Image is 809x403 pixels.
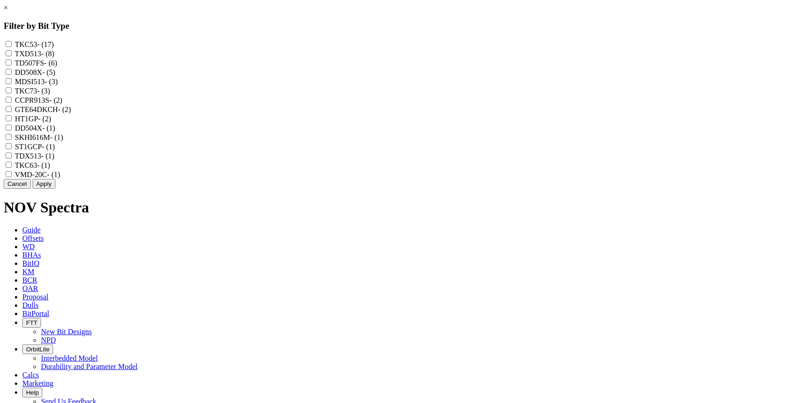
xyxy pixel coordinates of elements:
span: - (5) [42,68,55,76]
span: Guide [22,226,40,234]
span: - (1) [42,124,55,132]
span: - (2) [49,96,62,104]
span: - (8) [41,50,54,58]
span: Calcs [22,371,39,379]
label: TDX513 [15,152,54,160]
a: × [4,4,8,12]
span: - (3) [37,87,50,95]
label: TD507FS [15,59,57,67]
span: Marketing [22,379,54,387]
span: Proposal [22,293,48,301]
span: OAR [22,284,38,292]
label: TKC73 [15,87,50,95]
span: - (6) [44,59,57,67]
button: Cancel [4,179,31,189]
a: NPD [41,336,56,344]
label: CCPR913S [15,96,62,104]
label: VMD-20C [15,171,60,178]
label: GTE64DKCH [15,106,71,113]
span: WD [22,243,35,251]
a: Durability and Parameter Model [41,363,138,370]
span: OrbitLite [26,346,49,353]
span: BitIQ [22,259,39,267]
span: BCR [22,276,37,284]
span: - (2) [38,115,51,123]
a: Interbedded Model [41,354,98,362]
span: FTT [26,319,37,326]
span: Help [26,389,39,396]
h3: Filter by Bit Type [4,21,805,31]
label: TKC53 [15,40,54,48]
span: - (1) [50,133,63,141]
label: DD508X [15,68,55,76]
span: - (1) [41,152,54,160]
span: - (2) [58,106,71,113]
span: - (3) [45,78,58,86]
span: - (1) [47,171,60,178]
span: Dulls [22,301,39,309]
label: DD504X [15,124,55,132]
span: Offsets [22,234,44,242]
label: ST1GCP [15,143,55,151]
label: HT1GP [15,115,51,123]
span: - (1) [37,161,50,169]
label: MDSI513 [15,78,58,86]
a: New Bit Designs [41,328,92,336]
span: BHAs [22,251,41,259]
span: BitPortal [22,310,49,317]
label: TKC63 [15,161,50,169]
button: Apply [33,179,55,189]
h1: NOV Spectra [4,199,805,216]
span: - (17) [37,40,54,48]
span: KM [22,268,34,276]
label: TXD513 [15,50,54,58]
label: SKHI616M [15,133,63,141]
span: - (1) [42,143,55,151]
